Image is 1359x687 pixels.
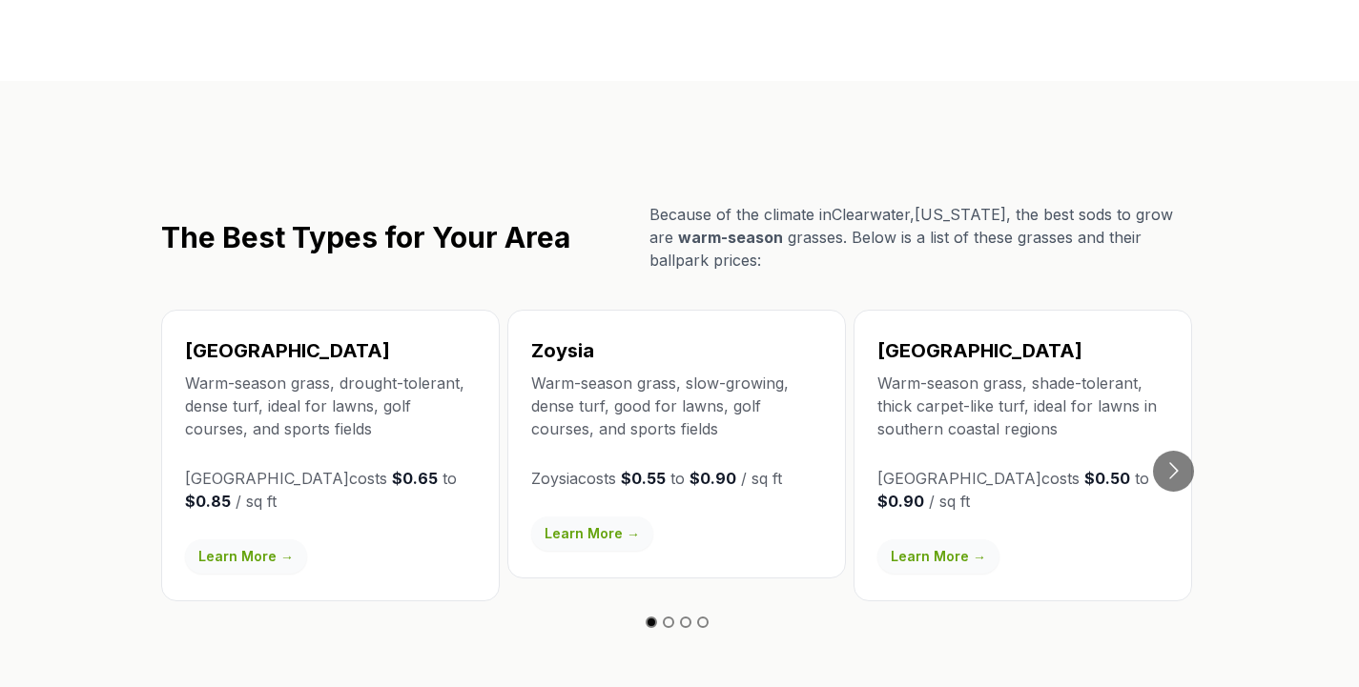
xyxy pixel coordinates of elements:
[663,616,674,628] button: Go to slide 2
[1153,451,1194,492] button: Go to next slide
[185,467,476,513] p: [GEOGRAPHIC_DATA] costs to / sq ft
[690,469,736,488] strong: $0.90
[185,539,307,574] a: Learn More →
[877,337,1168,364] h3: [GEOGRAPHIC_DATA]
[646,616,657,628] button: Go to slide 1
[531,516,653,551] a: Learn More →
[877,467,1168,513] p: [GEOGRAPHIC_DATA] costs to / sq ft
[1084,469,1130,488] strong: $0.50
[621,469,666,488] strong: $0.55
[531,337,822,364] h3: Zoysia
[649,203,1199,272] p: Because of the climate in Clearwater , [US_STATE] , the best sods to grow are grasses. Below is a...
[392,469,438,488] strong: $0.65
[185,372,476,440] p: Warm-season grass, drought-tolerant, dense turf, ideal for lawns, golf courses, and sports fields
[531,467,822,490] p: Zoysia costs to / sq ft
[161,220,570,254] h2: The Best Types for Your Area
[185,492,231,511] strong: $0.85
[877,492,924,511] strong: $0.90
[678,228,783,247] span: warm-season
[877,372,1168,440] p: Warm-season grass, shade-tolerant, thick carpet-like turf, ideal for lawns in southern coastal re...
[680,616,691,628] button: Go to slide 3
[185,337,476,364] h3: [GEOGRAPHIC_DATA]
[697,616,709,628] button: Go to slide 4
[531,372,822,440] p: Warm-season grass, slow-growing, dense turf, good for lawns, golf courses, and sports fields
[877,539,999,574] a: Learn More →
